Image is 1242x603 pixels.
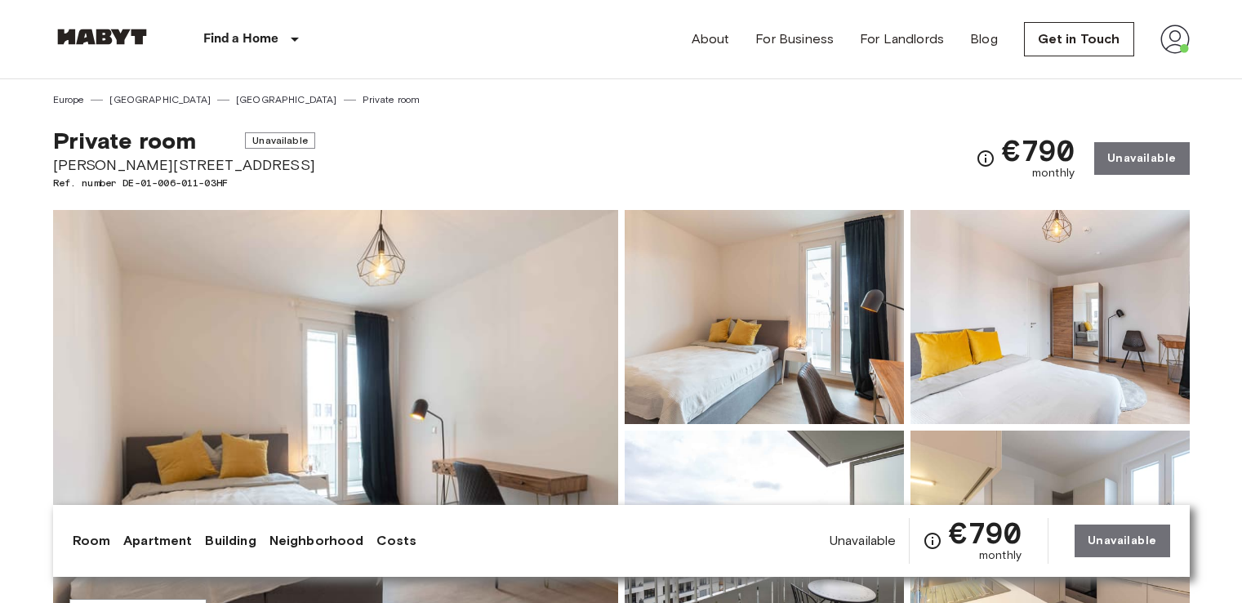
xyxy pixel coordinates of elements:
[970,29,998,49] a: Blog
[236,92,337,107] a: [GEOGRAPHIC_DATA]
[625,210,904,424] img: Picture of unit DE-01-006-011-03HF
[1160,25,1190,54] img: avatar
[376,531,416,551] a: Costs
[53,127,197,154] span: Private room
[830,532,897,550] span: Unavailable
[123,531,192,551] a: Apartment
[976,149,995,168] svg: Check cost overview for full price breakdown. Please note that discounts apply to new joiners onl...
[53,176,315,190] span: Ref. number DE-01-006-011-03HF
[860,29,944,49] a: For Landlords
[1024,22,1134,56] a: Get in Touch
[205,531,256,551] a: Building
[949,518,1022,547] span: €790
[923,531,942,551] svg: Check cost overview for full price breakdown. Please note that discounts apply to new joiners onl...
[692,29,730,49] a: About
[203,29,279,49] p: Find a Home
[1002,136,1075,165] span: €790
[1032,165,1075,181] span: monthly
[73,531,111,551] a: Room
[755,29,834,49] a: For Business
[245,132,315,149] span: Unavailable
[910,210,1190,424] img: Picture of unit DE-01-006-011-03HF
[269,531,364,551] a: Neighborhood
[53,154,315,176] span: [PERSON_NAME][STREET_ADDRESS]
[53,92,85,107] a: Europe
[53,29,151,45] img: Habyt
[109,92,211,107] a: [GEOGRAPHIC_DATA]
[979,547,1022,564] span: monthly
[363,92,421,107] a: Private room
